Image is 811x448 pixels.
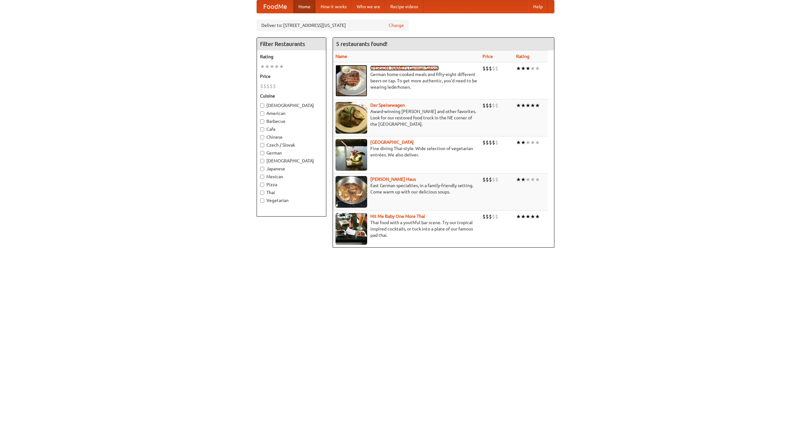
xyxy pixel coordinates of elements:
input: Czech / Slovak [260,143,264,147]
li: $ [492,176,495,183]
a: Name [335,54,347,59]
li: ★ [521,102,526,109]
li: $ [482,176,486,183]
label: Pizza [260,181,323,188]
input: [DEMOGRAPHIC_DATA] [260,159,264,163]
li: ★ [530,65,535,72]
img: esthers.jpg [335,65,367,97]
li: ★ [521,139,526,146]
li: ★ [535,102,540,109]
label: Vegetarian [260,197,323,204]
a: Rating [516,54,529,59]
li: ★ [535,65,540,72]
img: kohlhaus.jpg [335,176,367,208]
li: ★ [530,213,535,220]
h5: Price [260,73,323,79]
label: [DEMOGRAPHIC_DATA] [260,158,323,164]
label: German [260,150,323,156]
b: [GEOGRAPHIC_DATA] [370,140,414,145]
li: $ [492,65,495,72]
input: Barbecue [260,119,264,123]
li: $ [260,83,263,90]
input: Japanese [260,167,264,171]
p: Fine dining Thai-style. Wide selection of vegetarian entrées. We also deliver. [335,145,477,158]
input: Pizza [260,183,264,187]
li: $ [482,139,486,146]
li: ★ [516,176,521,183]
b: Der Speisewagen [370,103,405,108]
li: $ [482,213,486,220]
label: Mexican [260,174,323,180]
p: Thai food with a youthful bar scene. Try our tropical inspired cocktails, or tuck into a plate of... [335,219,477,238]
li: ★ [516,139,521,146]
label: Czech / Slovak [260,142,323,148]
input: [DEMOGRAPHIC_DATA] [260,104,264,108]
h4: Filter Restaurants [257,38,326,50]
li: ★ [279,63,284,70]
a: Home [293,0,316,13]
p: Award-winning [PERSON_NAME] and other favorites. Look for our restored food truck in the NE corne... [335,108,477,127]
li: $ [266,83,270,90]
input: Cafe [260,127,264,131]
li: $ [489,213,492,220]
li: ★ [526,139,530,146]
h5: Rating [260,54,323,60]
div: Deliver to: [STREET_ADDRESS][US_STATE] [257,20,409,31]
li: ★ [516,102,521,109]
li: $ [489,102,492,109]
li: ★ [535,139,540,146]
li: $ [495,65,498,72]
li: ★ [526,213,530,220]
li: ★ [530,139,535,146]
li: ★ [521,176,526,183]
li: $ [482,65,486,72]
ng-pluralize: 5 restaurants found! [336,41,387,47]
a: Price [482,54,493,59]
img: satay.jpg [335,139,367,171]
li: $ [492,102,495,109]
h5: Cuisine [260,93,323,99]
label: Thai [260,189,323,196]
li: $ [273,83,276,90]
li: $ [486,176,489,183]
li: $ [482,102,486,109]
a: Hit Me Baby One More Thai [370,214,425,219]
a: FoodMe [257,0,293,13]
input: German [260,151,264,155]
li: ★ [516,213,521,220]
li: $ [486,102,489,109]
li: $ [486,213,489,220]
li: $ [263,83,266,90]
p: German home-cooked meals and fifty-eight different beers on tap. To get more authentic, you'd nee... [335,71,477,90]
label: [DEMOGRAPHIC_DATA] [260,102,323,109]
a: Change [389,22,404,28]
a: [PERSON_NAME] Haus [370,177,416,182]
li: ★ [526,102,530,109]
li: $ [489,176,492,183]
li: $ [270,83,273,90]
li: ★ [535,213,540,220]
a: [PERSON_NAME]'s German Saloon [370,66,439,71]
li: ★ [265,63,270,70]
li: $ [492,139,495,146]
input: Vegetarian [260,199,264,203]
a: Help [528,0,548,13]
li: ★ [530,176,535,183]
label: Chinese [260,134,323,140]
p: East German specialties, in a family-friendly setting. Come warm up with our delicious soups. [335,182,477,195]
img: speisewagen.jpg [335,102,367,134]
li: $ [495,139,498,146]
input: Mexican [260,175,264,179]
li: ★ [260,63,265,70]
li: ★ [535,176,540,183]
a: Who we are [352,0,385,13]
li: ★ [521,213,526,220]
input: Chinese [260,135,264,139]
li: $ [495,176,498,183]
li: ★ [526,65,530,72]
img: babythai.jpg [335,213,367,245]
a: Recipe videos [385,0,423,13]
li: $ [495,213,498,220]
